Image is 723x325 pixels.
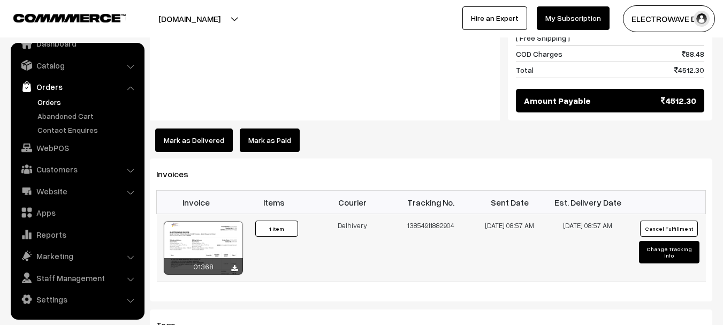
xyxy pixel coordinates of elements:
[13,268,141,288] a: Staff Management
[235,191,314,214] th: Items
[121,5,258,32] button: [DOMAIN_NAME]
[470,191,549,214] th: Sent Date
[13,77,141,96] a: Orders
[13,34,141,53] a: Dashboard
[640,221,698,237] button: Cancel Fulfillment
[549,214,627,282] td: [DATE] 08:57 AM
[516,48,562,59] span: COD Charges
[623,5,715,32] button: ELECTROWAVE DE…
[13,203,141,222] a: Apps
[13,11,107,24] a: COMMMERCE
[314,191,392,214] th: Courier
[392,191,470,214] th: Tracking No.
[13,225,141,244] a: Reports
[35,110,141,122] a: Abandoned Cart
[255,221,298,237] button: 1 Item
[13,182,141,201] a: Website
[392,214,470,282] td: 13854911882904
[682,48,704,59] span: 88.48
[164,258,243,275] div: 01368
[549,191,627,214] th: Est. Delivery Date
[516,64,534,75] span: Total
[674,64,704,75] span: 4512.30
[462,6,527,30] a: Hire an Expert
[13,56,141,75] a: Catalog
[314,214,392,282] td: Delhivery
[35,124,141,135] a: Contact Enquires
[13,138,141,157] a: WebPOS
[524,94,591,107] span: Amount Payable
[537,6,610,30] a: My Subscription
[694,11,710,27] img: user
[661,94,696,107] span: 4512.30
[155,129,233,152] button: Mark as Delivered
[156,169,201,179] span: Invoices
[157,191,235,214] th: Invoice
[35,96,141,108] a: Orders
[13,160,141,179] a: Customers
[470,214,549,282] td: [DATE] 08:57 AM
[240,129,300,152] a: Mark as Paid
[13,14,126,22] img: COMMMERCE
[13,246,141,266] a: Marketing
[13,290,141,309] a: Settings
[639,241,699,263] button: Change Tracking Info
